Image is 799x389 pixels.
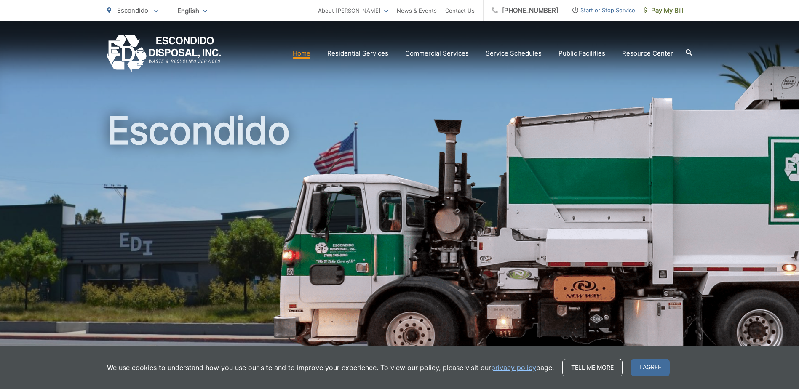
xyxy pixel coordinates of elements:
[293,48,310,59] a: Home
[558,48,605,59] a: Public Facilities
[107,362,554,373] p: We use cookies to understand how you use our site and to improve your experience. To view our pol...
[171,3,214,18] span: English
[117,6,148,14] span: Escondido
[107,35,221,72] a: EDCD logo. Return to the homepage.
[327,48,388,59] a: Residential Services
[631,359,670,376] span: I agree
[318,5,388,16] a: About [PERSON_NAME]
[622,48,673,59] a: Resource Center
[107,109,692,376] h1: Escondido
[486,48,542,59] a: Service Schedules
[397,5,437,16] a: News & Events
[562,359,623,376] a: Tell me more
[405,48,469,59] a: Commercial Services
[644,5,684,16] span: Pay My Bill
[491,362,536,373] a: privacy policy
[445,5,475,16] a: Contact Us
